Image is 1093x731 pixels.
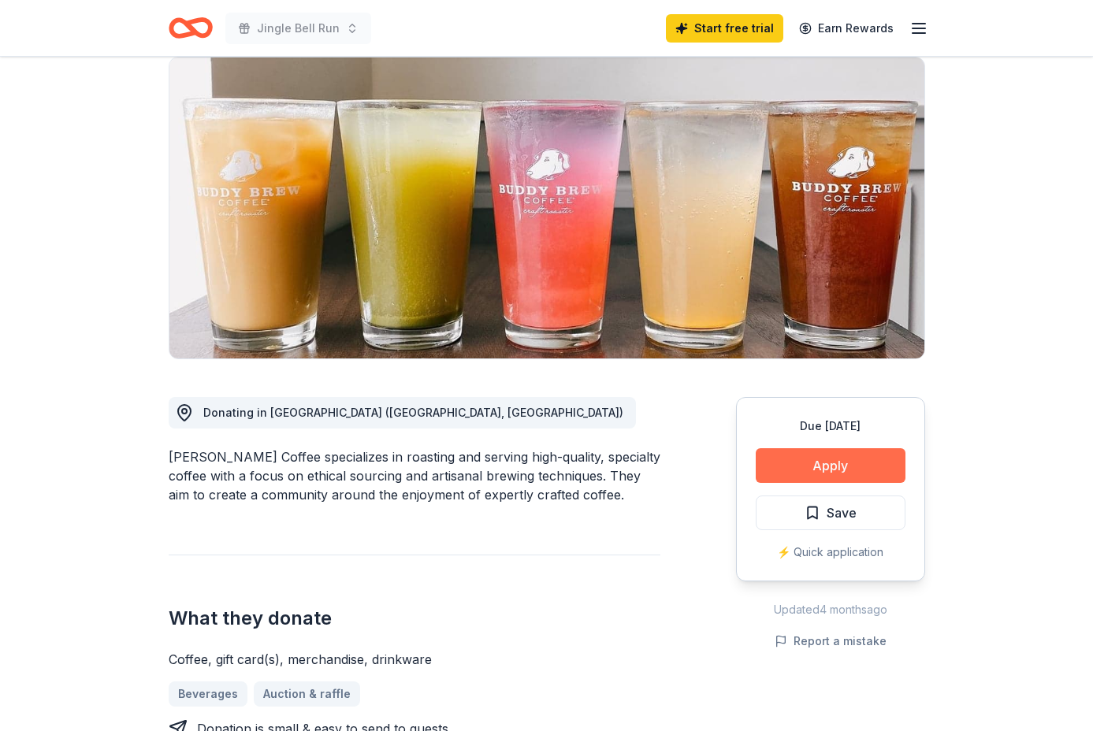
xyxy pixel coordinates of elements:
[169,447,660,504] div: [PERSON_NAME] Coffee specializes in roasting and serving high-quality, specialty coffee with a fo...
[169,606,660,631] h2: What they donate
[756,495,905,530] button: Save
[790,14,903,43] a: Earn Rewards
[756,543,905,562] div: ⚡️ Quick application
[254,681,360,707] a: Auction & raffle
[827,503,857,523] span: Save
[257,19,340,38] span: Jingle Bell Run
[169,9,213,46] a: Home
[775,632,887,651] button: Report a mistake
[169,58,924,358] img: Image for Buddy Brew Coffee
[666,14,783,43] a: Start free trial
[169,650,660,669] div: Coffee, gift card(s), merchandise, drinkware
[736,600,925,619] div: Updated 4 months ago
[169,681,247,707] a: Beverages
[756,417,905,436] div: Due [DATE]
[756,448,905,483] button: Apply
[203,406,623,419] span: Donating in [GEOGRAPHIC_DATA] ([GEOGRAPHIC_DATA], [GEOGRAPHIC_DATA])
[225,13,371,44] button: Jingle Bell Run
